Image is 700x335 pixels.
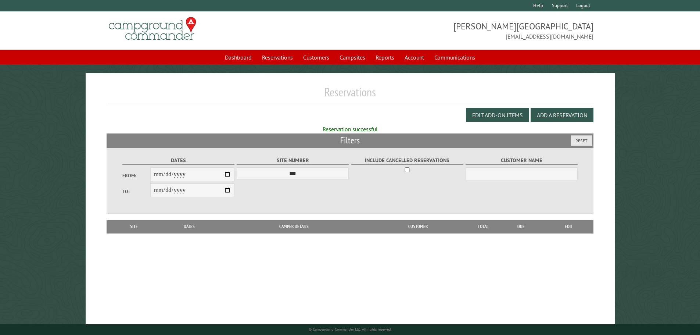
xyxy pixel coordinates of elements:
label: Customer Name [466,156,578,165]
th: Customer [367,220,469,233]
th: Due [498,220,544,233]
label: From: [122,172,150,179]
img: Campground Commander [107,14,198,43]
label: To: [122,188,150,195]
a: Dashboard [220,50,256,64]
span: [PERSON_NAME][GEOGRAPHIC_DATA] [EMAIL_ADDRESS][DOMAIN_NAME] [350,20,594,41]
th: Camper Details [221,220,367,233]
h2: Filters [107,133,594,147]
th: Dates [158,220,221,233]
a: Reports [371,50,399,64]
label: Dates [122,156,234,165]
button: Reset [571,135,592,146]
th: Site [110,220,158,233]
th: Edit [544,220,594,233]
h1: Reservations [107,85,594,105]
a: Customers [299,50,334,64]
a: Reservations [258,50,297,64]
button: Add a Reservation [531,108,593,122]
label: Site Number [237,156,349,165]
a: Campsites [335,50,370,64]
a: Account [400,50,428,64]
div: Reservation successful [107,125,594,133]
a: Communications [430,50,480,64]
th: Total [469,220,498,233]
label: Include Cancelled Reservations [351,156,463,165]
small: © Campground Commander LLC. All rights reserved. [309,327,392,332]
button: Edit Add-on Items [466,108,529,122]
